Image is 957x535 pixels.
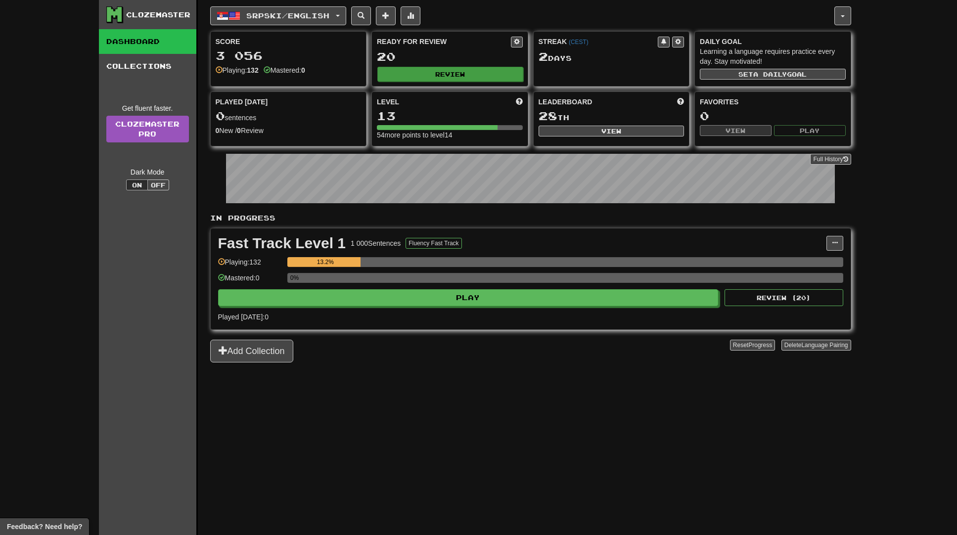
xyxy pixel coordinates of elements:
div: Learning a language requires practice every day. Stay motivated! [700,46,846,66]
button: Fluency Fast Track [406,238,461,249]
div: 1 000 Sentences [351,238,401,248]
button: Add Collection [210,340,293,362]
button: On [126,179,148,190]
button: Add sentence to collection [376,6,396,25]
button: Seta dailygoal [700,69,846,80]
div: 13 [377,110,523,122]
p: In Progress [210,213,851,223]
div: New / Review [216,126,362,135]
button: Review (20) [725,289,843,306]
button: Play [218,289,719,306]
button: View [539,126,684,136]
button: Review [377,67,523,82]
div: 3 056 [216,49,362,62]
div: Fast Track Level 1 [218,236,346,251]
span: Language Pairing [801,342,848,349]
div: Ready for Review [377,37,511,46]
div: 0 [700,110,846,122]
span: Leaderboard [539,97,592,107]
div: sentences [216,110,362,123]
span: 28 [539,109,557,123]
button: ResetProgress [730,340,775,351]
strong: 0 [301,66,305,74]
span: Played [DATE] [216,97,268,107]
button: Srpski/English [210,6,346,25]
button: Search sentences [351,6,371,25]
a: (CEST) [569,39,589,45]
span: Srpski / English [246,11,329,20]
div: th [539,110,684,123]
strong: 0 [237,127,241,134]
span: Level [377,97,399,107]
div: Playing: [216,65,259,75]
div: Daily Goal [700,37,846,46]
a: Dashboard [99,29,196,54]
div: Day s [539,50,684,63]
div: Get fluent faster. [106,103,189,113]
div: Playing: 132 [218,257,282,273]
div: 20 [377,50,523,63]
div: Mastered: 0 [218,273,282,289]
div: Favorites [700,97,846,107]
button: View [700,125,772,136]
a: Collections [99,54,196,79]
div: Score [216,37,362,46]
button: More stats [401,6,420,25]
div: Dark Mode [106,167,189,177]
div: Mastered: [264,65,305,75]
strong: 132 [247,66,258,74]
span: Played [DATE]: 0 [218,313,269,321]
button: Full History [810,154,851,165]
a: ClozemasterPro [106,116,189,142]
span: 0 [216,109,225,123]
button: DeleteLanguage Pairing [781,340,851,351]
span: This week in points, UTC [677,97,684,107]
div: 13.2% [290,257,361,267]
strong: 0 [216,127,220,134]
span: 2 [539,49,548,63]
div: Clozemaster [126,10,190,20]
div: Streak [539,37,658,46]
span: a daily [753,71,787,78]
div: 54 more points to level 14 [377,130,523,140]
span: Score more points to level up [516,97,523,107]
span: Progress [748,342,772,349]
span: Open feedback widget [7,522,82,532]
button: Play [774,125,846,136]
button: Off [147,179,169,190]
